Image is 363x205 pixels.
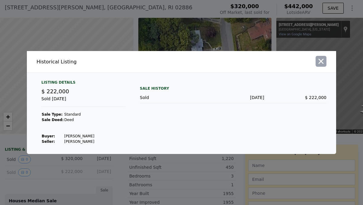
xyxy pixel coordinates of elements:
td: [PERSON_NAME] [64,139,95,144]
td: Deed [64,117,95,123]
span: $ 222,000 [41,88,69,94]
div: Sale History [140,85,326,92]
div: Listing Details [41,80,125,87]
div: Sold [DATE] [41,96,125,107]
div: [DATE] [202,94,264,101]
strong: Seller : [42,139,55,144]
span: $ 222,000 [305,95,326,100]
strong: Sale Deed: [42,118,64,122]
strong: Buyer : [42,134,55,138]
strong: Sale Type: [42,112,63,117]
div: Sold [140,94,202,101]
td: [PERSON_NAME] [64,133,95,139]
div: Historical Listing [37,58,179,66]
td: Standard [64,112,95,117]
